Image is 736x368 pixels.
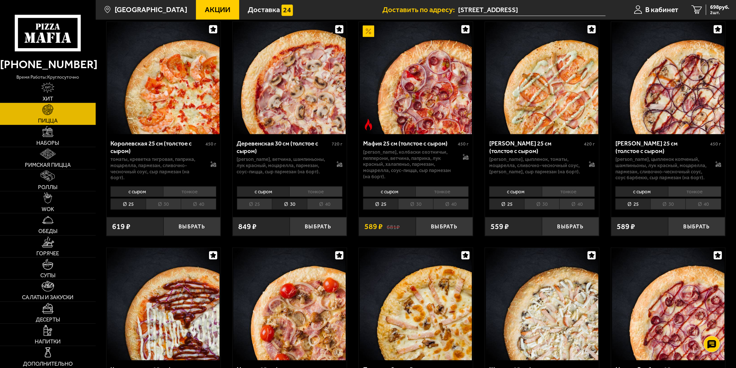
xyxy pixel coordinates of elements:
button: Выбрать [542,217,599,236]
span: 2 шт. [710,10,729,15]
a: Королевская 25 см (толстое с сыром) [107,22,221,134]
img: Чикен Барбекю 25 см (толстое с сыром) [612,22,725,134]
div: [PERSON_NAME] 25 см (толстое с сыром) [489,140,582,155]
span: 450 г [458,141,469,147]
li: 30 [524,199,559,210]
div: Королевская 25 см (толстое с сыром) [110,140,203,155]
span: 450 г [710,141,721,147]
span: 589 ₽ [364,223,383,230]
li: тонкое [163,186,216,197]
span: Хит [43,96,53,102]
a: АкционныйОстрое блюдоМафия 25 см (толстое с сыром) [359,22,473,134]
img: Острое блюдо [363,119,374,130]
img: Мясная Барбекю 25 см (толстое с сыром) [612,248,725,360]
li: с сыром [363,186,416,197]
div: Деревенская 30 см (толстое с сыром) [237,140,330,155]
span: Доставить по адресу: [382,6,458,13]
input: Ваш адрес доставки [458,4,605,16]
span: 720 г [332,141,342,147]
li: 40 [307,199,342,210]
span: Доставка [248,6,280,13]
span: 698 руб. [710,5,729,10]
button: Выбрать [668,217,725,236]
li: 25 [615,199,650,210]
span: Римская пицца [25,162,71,168]
span: WOK [42,206,54,212]
li: 30 [650,199,686,210]
li: 30 [146,199,181,210]
p: [PERSON_NAME], колбаски охотничьи, пепперони, ветчина, паприка, лук красный, халапеньо, пармезан,... [363,149,455,180]
span: Напитки [35,339,61,344]
li: 40 [686,199,721,210]
p: [PERSON_NAME], ветчина, шампиньоны, лук красный, моцарелла, пармезан, соус-пицца, сыр пармезан (н... [237,156,329,175]
li: 40 [433,199,469,210]
li: 30 [272,199,307,210]
div: Мафия 25 см (толстое с сыром) [363,140,456,147]
li: тонкое [668,186,721,197]
button: Выбрать [164,217,221,236]
img: Акционный [363,26,374,37]
li: 40 [559,199,595,210]
li: с сыром [615,186,668,197]
a: Четыре сезона 25 см (толстое с сыром) [107,248,221,360]
a: Пикантный цыплёнок сулугуни 25 см (толстое с сыром) [359,248,473,360]
a: Мюнхен 25 см (толстое с сыром) [233,248,347,360]
img: Четыре сезона 25 см (толстое с сыром) [107,248,220,360]
a: Деревенская 30 см (толстое с сыром) [233,22,347,134]
span: В кабинет [645,6,678,13]
span: Обеды [38,228,57,234]
span: [GEOGRAPHIC_DATA] [115,6,187,13]
button: Выбрать [290,217,347,236]
span: Пицца [38,118,58,124]
p: [PERSON_NAME], цыпленок копченый, шампиньоны, лук красный, моцарелла, пармезан, сливочно-чесночны... [615,156,707,181]
button: Выбрать [416,217,473,236]
li: тонкое [289,186,342,197]
li: тонкое [542,186,595,197]
li: 30 [398,199,433,210]
img: Королевская 25 см (толстое с сыром) [107,22,220,134]
li: 25 [363,199,398,210]
a: Чикен Ранч 25 см (толстое с сыром) [485,22,599,134]
img: Деревенская 30 см (толстое с сыром) [233,22,346,134]
li: с сыром [489,186,542,197]
img: Мюнхен 25 см (толстое с сыром) [233,248,346,360]
span: Салаты и закуски [22,295,73,300]
div: [PERSON_NAME] 25 см (толстое с сыром) [615,140,708,155]
span: Горячее [36,251,59,256]
span: 849 ₽ [238,223,257,230]
a: Мясная Барбекю 25 см (толстое с сыром) [611,248,725,360]
span: 559 ₽ [491,223,509,230]
li: с сыром [110,186,163,197]
p: томаты, креветка тигровая, паприка, моцарелла, пармезан, сливочно-чесночный соус, сыр пармезан (н... [110,156,203,181]
img: Чикен Ранч 25 см (толстое с сыром) [486,22,598,134]
li: 25 [237,199,272,210]
span: Пулковское шоссе, 42к6 [458,4,605,16]
li: с сыром [237,186,290,197]
li: 25 [489,199,524,210]
span: Дополнительно [23,361,73,367]
a: Чикен Барбекю 25 см (толстое с сыром) [611,22,725,134]
span: 589 ₽ [617,223,635,230]
img: 15daf4d41897b9f0e9f617042186c801.svg [281,5,293,16]
span: Супы [40,273,55,278]
img: Мафия 25 см (толстое с сыром) [360,22,472,134]
s: 681 ₽ [387,223,400,230]
span: Наборы [36,140,59,146]
span: Роллы [38,184,57,190]
li: 25 [110,199,145,210]
span: Десерты [36,317,60,322]
p: [PERSON_NAME], цыпленок, томаты, моцарелла, сливочно-чесночный соус, [PERSON_NAME], сыр пармезан ... [489,156,581,175]
a: Жюльен 25 см (толстое с сыром) [485,248,599,360]
img: Пикантный цыплёнок сулугуни 25 см (толстое с сыром) [360,248,472,360]
img: Жюльен 25 см (толстое с сыром) [486,248,598,360]
span: 450 г [205,141,216,147]
span: Акции [205,6,230,13]
span: 619 ₽ [112,223,130,230]
li: 40 [181,199,216,210]
span: 420 г [584,141,595,147]
li: тонкое [416,186,469,197]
